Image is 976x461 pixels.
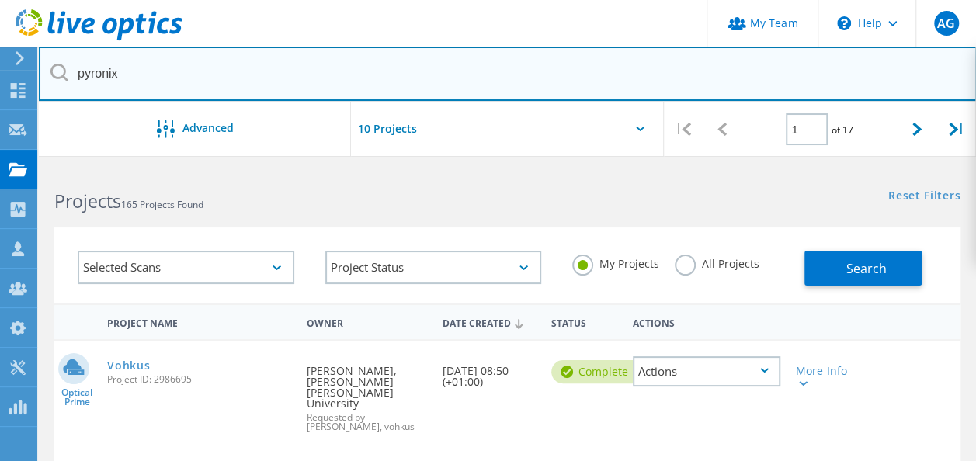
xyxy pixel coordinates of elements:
[544,307,625,336] div: Status
[435,341,544,403] div: [DATE] 08:50 (+01:00)
[435,307,544,337] div: Date Created
[54,189,121,213] b: Projects
[664,102,703,157] div: |
[325,251,542,284] div: Project Status
[837,16,851,30] svg: \n
[99,307,299,336] div: Project Name
[182,123,234,133] span: Advanced
[78,251,294,284] div: Selected Scans
[832,123,853,137] span: of 17
[299,307,435,336] div: Owner
[675,255,759,269] label: All Projects
[107,375,291,384] span: Project ID: 2986695
[307,413,427,432] span: Requested by [PERSON_NAME], vohkus
[937,102,976,157] div: |
[846,260,886,277] span: Search
[888,190,960,203] a: Reset Filters
[796,366,853,387] div: More Info
[121,198,203,211] span: 165 Projects Found
[937,17,955,29] span: AG
[16,33,182,43] a: Live Optics Dashboard
[107,360,150,371] a: Vohkus
[625,307,788,336] div: Actions
[551,360,644,383] div: Complete
[572,255,659,269] label: My Projects
[299,341,435,447] div: [PERSON_NAME], [PERSON_NAME] [PERSON_NAME] University
[804,251,922,286] button: Search
[54,388,99,407] span: Optical Prime
[633,356,780,386] div: Actions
